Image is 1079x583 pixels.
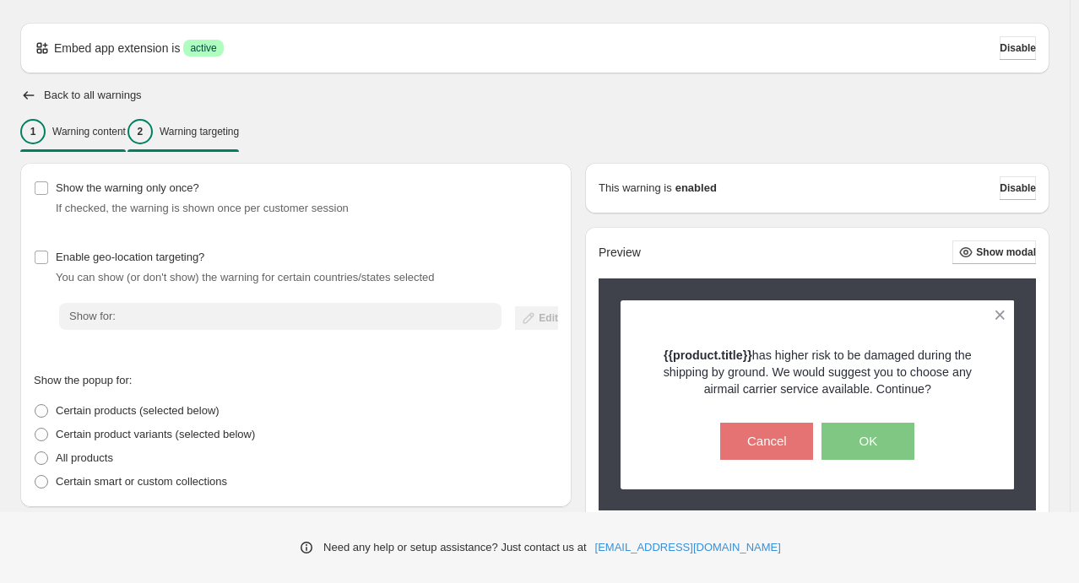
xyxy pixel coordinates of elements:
span: You can show (or don't show) the warning for certain countries/states selected [56,271,435,283]
strong: enabled [675,180,717,197]
p: has higher risk to be damaged during the shipping by ground. We would suggest you to choose any a... [650,347,985,397]
button: Disable [1000,36,1036,60]
button: Show modal [952,240,1036,264]
span: Show modal [976,246,1036,259]
h2: Preview [599,246,641,260]
button: 1Warning content [20,114,126,149]
strong: {{product.title}} [664,348,752,362]
span: Show the popup for: [34,374,132,386]
span: Show the warning only once? [56,181,199,194]
h2: Back to all warnings [44,89,142,102]
div: 2 [127,119,153,144]
span: Show for: [69,310,116,322]
p: This warning is [599,180,672,197]
button: 2Warning targeting [127,114,239,149]
button: OK [821,423,914,460]
span: Certain products (selected below) [56,404,220,417]
p: Warning content [52,125,126,138]
a: [EMAIL_ADDRESS][DOMAIN_NAME] [595,539,781,556]
span: Disable [1000,181,1036,195]
span: If checked, the warning is shown once per customer session [56,202,349,214]
button: Cancel [720,423,813,460]
div: 1 [20,119,46,144]
span: Disable [1000,41,1036,55]
span: active [190,41,216,55]
p: Certain smart or custom collections [56,473,227,490]
span: Certain product variants (selected below) [56,428,255,440]
p: Warning targeting [160,125,239,138]
button: Disable [1000,176,1036,200]
p: All products [56,450,113,467]
p: Embed app extension is [54,40,180,57]
span: Enable geo-location targeting? [56,251,204,263]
